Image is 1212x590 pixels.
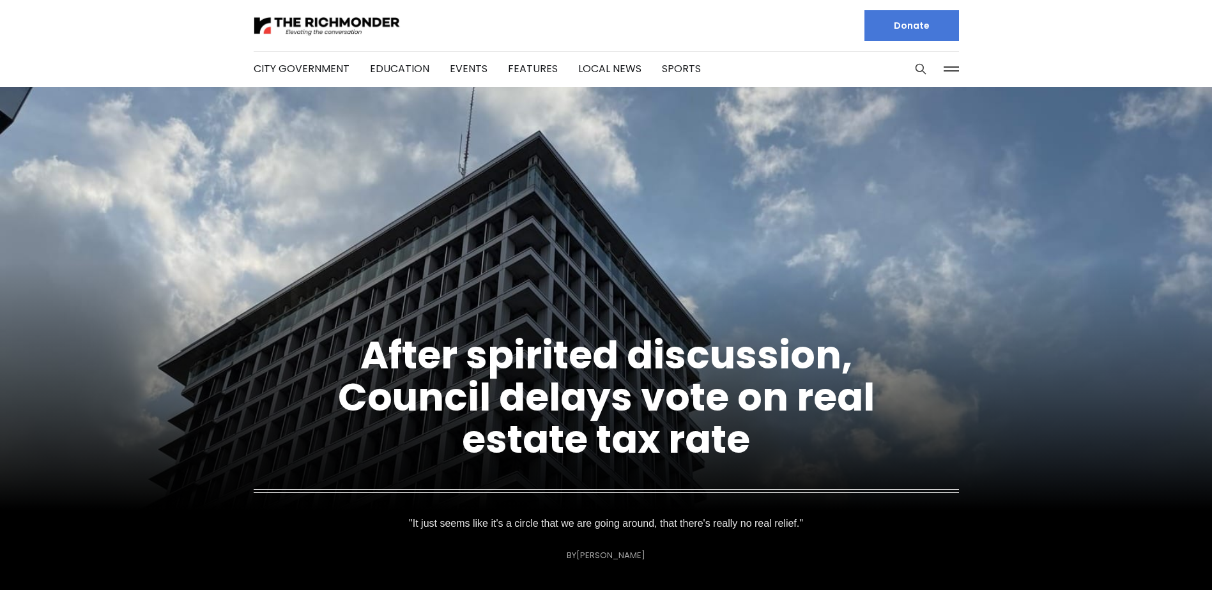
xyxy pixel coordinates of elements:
iframe: portal-trigger [1104,527,1212,590]
a: Donate [864,10,959,41]
a: Sports [662,61,701,76]
a: Education [370,61,429,76]
a: After spirited discussion, Council delays vote on real estate tax rate [338,328,875,466]
img: The Richmonder [254,15,401,37]
a: Features [508,61,558,76]
a: City Government [254,61,349,76]
a: [PERSON_NAME] [576,549,645,561]
button: Search this site [911,59,930,79]
a: Local News [578,61,641,76]
div: By [567,550,645,560]
a: Events [450,61,487,76]
p: "It just seems like it's a circle that we are going around, that there's really no real relief." [404,515,808,533]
